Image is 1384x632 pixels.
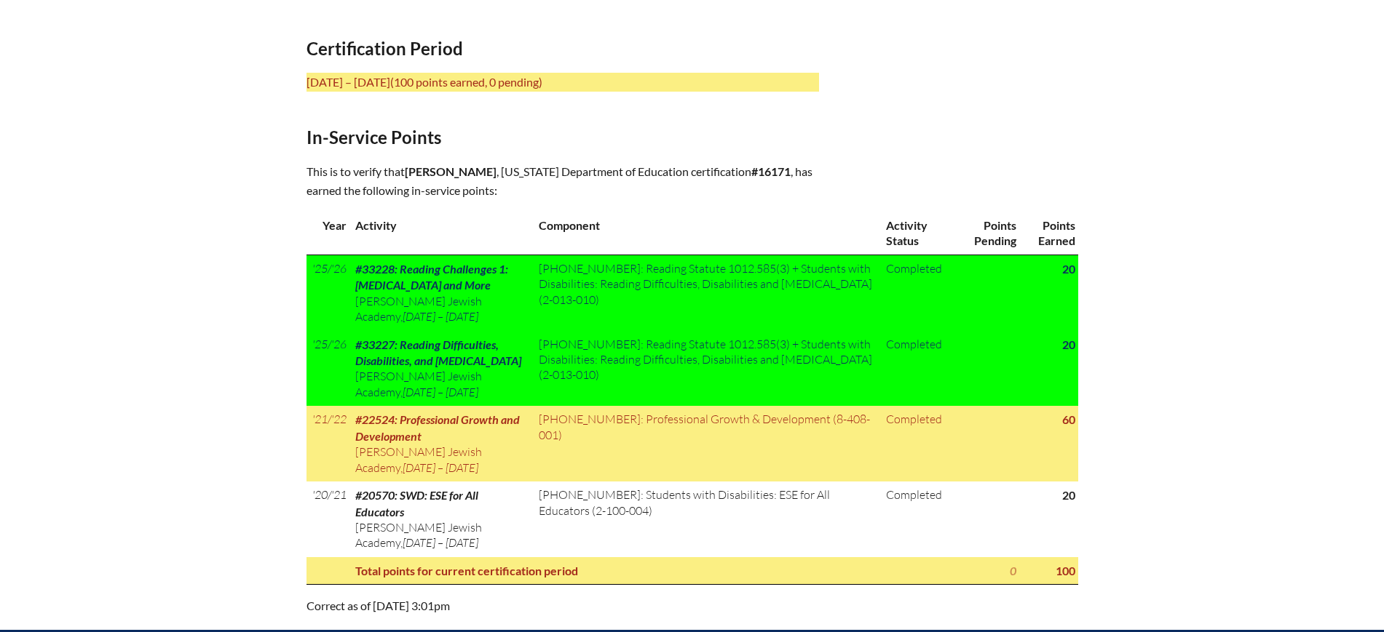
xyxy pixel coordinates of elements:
[880,212,955,255] th: Activity Status
[1019,212,1078,255] th: Points Earned
[349,557,956,585] th: Total points for current certification period
[355,488,478,518] span: #20570: SWD: ESE for All Educators
[1062,262,1075,276] strong: 20
[307,127,819,148] h2: In-Service Points
[307,406,349,481] td: '21/'22
[355,412,520,442] span: #22524: Professional Growth and Development
[355,444,482,474] span: [PERSON_NAME] Jewish Academy
[355,294,482,324] span: [PERSON_NAME] Jewish Academy
[880,406,955,481] td: Completed
[390,75,542,89] span: (100 points earned, 0 pending)
[355,337,521,367] span: #33227: Reading Difficulties, Disabilities, and [MEDICAL_DATA]
[307,162,819,200] p: This is to verify that , [US_STATE] Department of Education certification , has earned the follow...
[403,535,478,550] span: [DATE] – [DATE]
[349,406,533,481] td: ,
[349,331,533,407] td: ,
[1062,488,1075,502] strong: 20
[307,596,819,615] p: Correct as of [DATE] 3:01pm
[307,255,349,330] td: '25/'26
[307,38,819,59] h2: Certification Period
[533,406,880,481] td: [PHONE_NUMBER]: Professional Growth & Development (8-408-001)
[307,212,349,255] th: Year
[349,212,533,255] th: Activity
[355,262,508,292] span: #33228: Reading Challenges 1: [MEDICAL_DATA] and More
[880,331,955,407] td: Completed
[880,481,955,557] td: Completed
[533,331,880,407] td: [PHONE_NUMBER]: Reading Statute 1012.585(3) + Students with Disabilities: Reading Difficulties, D...
[880,255,955,330] td: Completed
[1062,412,1075,426] strong: 60
[403,385,478,399] span: [DATE] – [DATE]
[955,212,1019,255] th: Points Pending
[1019,557,1078,585] th: 100
[307,73,819,92] p: [DATE] – [DATE]
[403,460,478,475] span: [DATE] – [DATE]
[405,164,497,178] span: [PERSON_NAME]
[307,331,349,407] td: '25/'26
[533,255,880,330] td: [PHONE_NUMBER]: Reading Statute 1012.585(3) + Students with Disabilities: Reading Difficulties, D...
[1062,337,1075,351] strong: 20
[751,164,791,178] b: #16171
[533,212,880,255] th: Component
[349,255,533,330] td: ,
[533,481,880,557] td: [PHONE_NUMBER]: Students with Disabilities: ESE for All Educators (2-100-004)
[349,481,533,557] td: ,
[355,520,482,550] span: [PERSON_NAME] Jewish Academy
[403,309,478,324] span: [DATE] – [DATE]
[307,481,349,557] td: '20/'21
[355,369,482,399] span: [PERSON_NAME] Jewish Academy
[955,557,1019,585] th: 0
